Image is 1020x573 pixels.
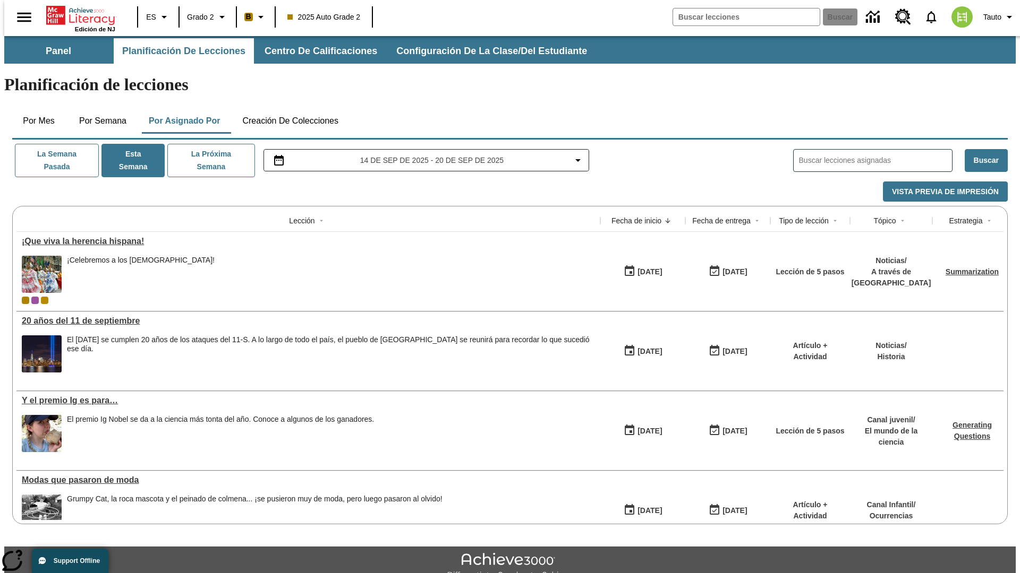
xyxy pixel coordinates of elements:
img: Tributo con luces en la ciudad de Nueva York desde el Parque Estatal Liberty (Nueva Jersey) [22,335,62,372]
button: Sort [751,214,763,227]
span: B [246,10,251,23]
span: 14 de sep de 2025 - 20 de sep de 2025 [360,155,504,166]
div: Tópico [873,215,896,226]
span: Centro de calificaciones [265,45,377,57]
div: Tipo de lección [779,215,829,226]
div: OL 2025 Auto Grade 3 [31,297,39,304]
div: Portada [46,4,115,32]
span: Configuración de la clase/del estudiante [396,45,587,57]
div: [DATE] [637,424,662,438]
div: [DATE] [722,265,747,279]
button: 09/14/25: Primer día en que estuvo disponible la lección [620,421,666,441]
button: Sort [829,214,841,227]
p: Artículo + Actividad [776,499,845,522]
p: El mundo de la ciencia [855,426,927,448]
p: Canal juvenil / [855,414,927,426]
a: Y el premio Ig es para…, Lecciones [22,396,595,405]
span: ES [146,12,156,23]
button: 09/15/25: Primer día en que estuvo disponible la lección [620,262,666,282]
a: ¡Que viva la herencia hispana!, Lecciones [22,237,595,246]
button: Panel [5,38,112,64]
button: Sort [896,214,909,227]
h1: Planificación de lecciones [4,75,1016,94]
div: Y el premio Ig es para… [22,396,595,405]
a: Centro de recursos, Se abrirá en una pestaña nueva. [889,3,917,31]
div: Grumpy Cat, la roca mascota y el peinado de colmena... ¡se pusieron muy de moda, pero luego pasar... [67,494,443,532]
button: Abrir el menú lateral [8,2,40,33]
p: Lección de 5 pasos [776,266,844,277]
button: Sort [983,214,996,227]
button: Boost El color de la clase es anaranjado claro. Cambiar el color de la clase. [240,7,271,27]
button: Vista previa de impresión [883,181,1008,202]
button: Planificación de lecciones [114,38,254,64]
div: [DATE] [637,265,662,279]
span: ¡Celebremos a los hispanoamericanos! [67,256,215,293]
button: Configuración de la clase/del estudiante [388,38,596,64]
button: Por mes [12,108,65,134]
button: Support Offline [32,549,108,573]
a: Generating Questions [953,421,992,440]
span: Planificación de lecciones [122,45,245,57]
div: Grumpy Cat, la roca mascota y el peinado de colmena... ¡se pusieron muy de moda, pero luego pasar... [67,494,443,503]
button: 09/21/25: Último día en que podrá accederse la lección [705,262,751,282]
p: Noticias / [852,255,931,266]
div: Subbarra de navegación [4,36,1016,64]
button: Perfil/Configuración [979,7,1020,27]
button: Centro de calificaciones [256,38,386,64]
button: Grado: Grado 2, Elige un grado [183,7,233,27]
img: dos filas de mujeres hispanas en un desfile que celebra la cultura hispana. Las mujeres lucen col... [22,256,62,293]
a: Notificaciones [917,3,945,31]
button: Creación de colecciones [234,108,347,134]
button: Por asignado por [140,108,229,134]
div: [DATE] [637,504,662,517]
div: El [DATE] se cumplen 20 años de los ataques del 11-S. A lo largo de todo el país, el pueblo de [G... [67,335,595,353]
div: Subbarra de navegación [4,38,597,64]
div: Estrategia [949,215,982,226]
button: 09/14/25: Último día en que podrá accederse la lección [705,421,751,441]
button: 09/14/25: Primer día en que estuvo disponible la lección [620,341,666,361]
span: Panel [46,45,71,57]
div: El premio Ig Nobel se da a la ciencia más tonta del año. Conoce a algunos de los ganadores. [67,415,374,424]
button: 06/30/26: Último día en que podrá accederse la lección [705,500,751,520]
a: 20 años del 11 de septiembre, Lecciones [22,316,595,326]
div: 20 años del 11 de septiembre [22,316,595,326]
p: Canal Infantil / [867,499,916,510]
a: Centro de información [860,3,889,32]
div: El premio Ig Nobel se da a la ciencia más tonta del año. Conoce a algunos de los ganadores. [67,415,374,452]
p: Noticias / [875,340,906,351]
div: Clase actual [22,297,29,304]
div: ¡Celebremos a los [DEMOGRAPHIC_DATA]! [67,256,215,265]
svg: Collapse Date Range Filter [572,154,584,167]
a: Modas que pasaron de moda, Lecciones [22,475,595,485]
button: Sort [315,214,328,227]
button: Escoja un nuevo avatar [945,3,979,31]
a: Summarization [946,267,999,276]
div: Modas que pasaron de moda [22,475,595,485]
a: Portada [46,5,115,26]
button: Lenguaje: ES, Selecciona un idioma [141,7,175,27]
img: Una joven lame una piedra, o hueso, al aire libre. [22,415,62,452]
p: A través de [GEOGRAPHIC_DATA] [852,266,931,289]
button: Buscar [965,149,1008,172]
div: New 2025 class [41,297,48,304]
button: Esta semana [101,144,165,177]
p: Ocurrencias [867,510,916,522]
div: Fecha de inicio [611,215,661,226]
p: Lección de 5 pasos [776,426,844,437]
button: La próxima semana [167,144,254,177]
span: Support Offline [54,557,100,565]
p: Artículo + Actividad [776,340,845,362]
button: Sort [661,214,674,227]
button: La semana pasada [15,144,99,177]
span: Grado 2 [187,12,214,23]
input: Buscar lecciones asignadas [799,153,952,168]
div: Fecha de entrega [692,215,751,226]
span: Edición de NJ [75,26,115,32]
span: Tauto [983,12,1001,23]
div: El 11 de septiembre de 2021 se cumplen 20 años de los ataques del 11-S. A lo largo de todo el paí... [67,335,595,372]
